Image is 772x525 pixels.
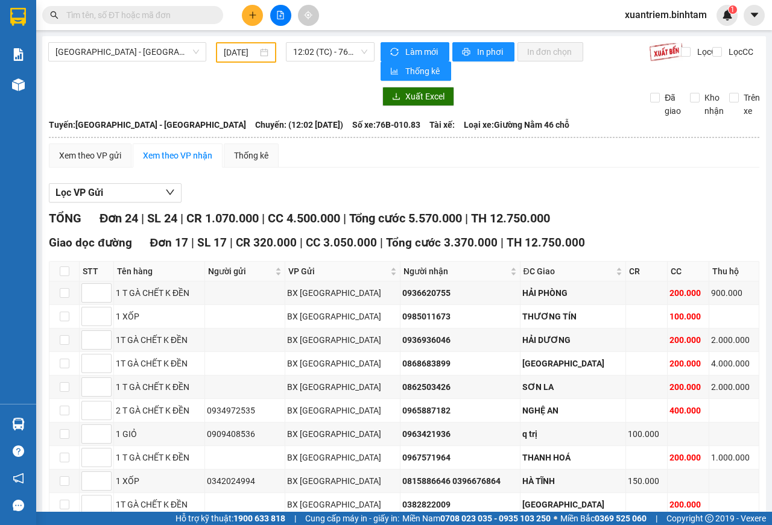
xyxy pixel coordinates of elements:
div: BX [GEOGRAPHIC_DATA] [287,310,398,323]
span: Giao dọc đường [49,236,132,250]
div: THANH HOÁ [522,451,624,464]
span: TH 12.750.000 [507,236,585,250]
span: Tài xế: [429,118,455,131]
span: | [656,512,657,525]
div: BX [GEOGRAPHIC_DATA] [287,286,398,300]
button: caret-down [744,5,765,26]
div: 1T GÀ CHẾT K ĐỀN [116,357,203,370]
img: warehouse-icon [12,418,25,430]
span: In phơi [477,45,505,58]
span: Xuất Excel [405,90,445,103]
div: 200.000 [669,286,707,300]
div: 0815886646 0396676864 [402,474,518,488]
div: BX [GEOGRAPHIC_DATA] [287,498,398,511]
div: [GEOGRAPHIC_DATA] [522,498,624,511]
button: plus [242,5,263,26]
strong: 1900 633 818 [233,514,285,523]
div: BX [GEOGRAPHIC_DATA] [287,380,398,394]
div: 200.000 [669,498,707,511]
span: printer [462,48,472,57]
div: SƠN LA [522,380,624,394]
div: 0909408536 [207,427,283,441]
div: 2.000.000 [711,380,757,394]
img: solution-icon [12,48,25,61]
span: ĐC Giao [524,265,613,278]
span: Thống kê [405,64,441,78]
span: Đơn 24 [100,211,138,225]
span: CR 1.070.000 [186,211,259,225]
span: question-circle [13,445,24,457]
span: plus [248,11,257,19]
div: 1 GIỎ [116,427,203,441]
span: | [262,211,265,225]
div: BX [GEOGRAPHIC_DATA] [287,474,398,488]
div: 1 T GÀ CHẾT K ĐỀN [116,380,203,394]
sup: 1 [729,5,737,14]
button: Lọc VP Gửi [49,183,182,203]
span: Loại xe: Giường Nằm 46 chỗ [464,118,569,131]
div: 0934972535 [207,404,283,417]
div: HẢI PHÒNG [522,286,624,300]
div: 0985011673 [402,310,518,323]
span: Quảng Ngãi - Hà Nội [55,43,199,61]
div: 100.000 [628,427,665,441]
div: 100.000 [669,310,707,323]
td: BX Quảng Ngãi [285,399,400,423]
span: Người gửi [208,265,273,278]
span: Miền Bắc [560,512,647,525]
td: BX Quảng Ngãi [285,305,400,329]
img: logo-vxr [10,8,26,26]
div: 1 T GÀ CHẾT K ĐỀN [116,451,203,464]
div: [GEOGRAPHIC_DATA] [522,357,624,370]
div: 2 T GÀ CHẾT K ĐỀN [116,404,203,417]
span: | [141,211,144,225]
span: copyright [705,514,713,523]
div: 0936936046 [402,333,518,347]
span: | [501,236,504,250]
button: file-add [270,5,291,26]
div: 1.000.000 [711,451,757,464]
b: Tuyến: [GEOGRAPHIC_DATA] - [GEOGRAPHIC_DATA] [49,120,246,130]
div: BX [GEOGRAPHIC_DATA] [287,333,398,347]
td: BX Quảng Ngãi [285,329,400,352]
div: 400.000 [669,404,707,417]
img: warehouse-icon [12,78,25,91]
td: BX Quảng Ngãi [285,423,400,446]
span: | [230,236,233,250]
div: 0382822009 [402,498,518,511]
div: 150.000 [628,474,665,488]
div: 1T GÀ CHẾT K ĐỀN [116,333,203,347]
strong: 0708 023 035 - 0935 103 250 [440,514,551,523]
div: BX [GEOGRAPHIC_DATA] [287,451,398,464]
div: 0936620755 [402,286,518,300]
button: syncLàm mới [381,42,449,61]
span: Hỗ trợ kỹ thuật: [176,512,285,525]
th: Tên hàng [114,262,205,281]
span: Miền Nam [402,512,551,525]
span: Số xe: 76B-010.83 [352,118,420,131]
span: | [300,236,303,250]
td: BX Quảng Ngãi [285,376,400,399]
td: BX Quảng Ngãi [285,281,400,305]
span: Người nhận [403,265,508,278]
img: 9k= [649,42,683,61]
span: | [191,236,194,250]
span: file-add [276,11,285,19]
div: 0868683899 [402,357,518,370]
span: TỔNG [49,211,81,225]
span: Chuyến: (12:02 [DATE]) [255,118,343,131]
span: CC 3.050.000 [306,236,377,250]
span: 1 [730,5,735,14]
th: CR [626,262,668,281]
button: aim [298,5,319,26]
div: Thống kê [234,149,268,162]
div: BX [GEOGRAPHIC_DATA] [287,427,398,441]
span: down [165,187,175,197]
div: q trị [522,427,624,441]
td: BX Quảng Ngãi [285,446,400,470]
div: Xem theo VP nhận [143,149,212,162]
span: Tổng cước 5.570.000 [349,211,462,225]
div: 1 XỐP [116,310,203,323]
span: Đã giao [660,91,686,118]
span: 12:02 (TC) - 76B-010.83 [293,43,367,61]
